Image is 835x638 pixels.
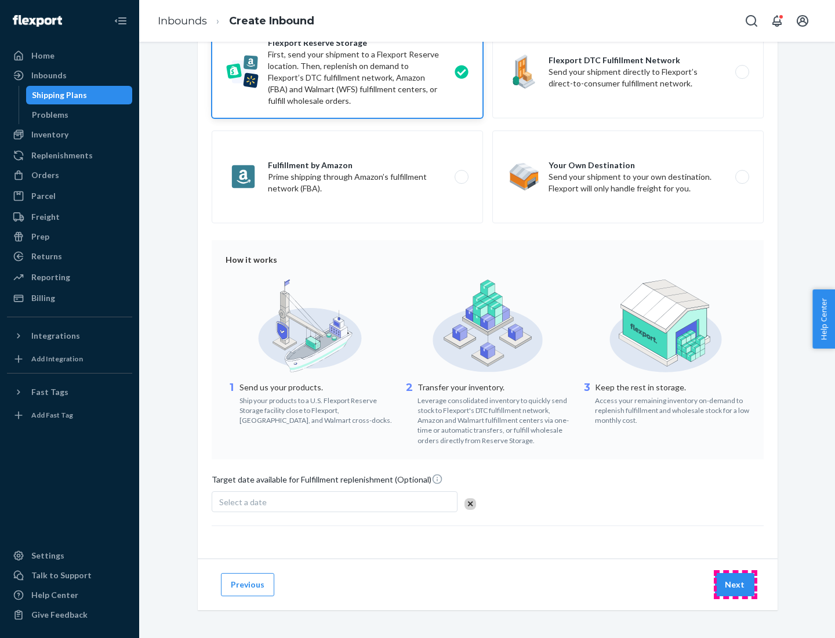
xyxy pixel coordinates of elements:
a: Replenishments [7,146,132,165]
a: Add Integration [7,350,132,368]
button: Fast Tags [7,383,132,401]
a: Problems [26,106,133,124]
button: Next [715,573,754,596]
a: Home [7,46,132,65]
a: Settings [7,546,132,565]
a: Returns [7,247,132,266]
p: Send us your products. [239,382,394,393]
div: Returns [31,251,62,262]
span: Select a date [219,497,267,507]
div: 2 [404,380,415,445]
button: Close Navigation [109,9,132,32]
div: Add Integration [31,354,83,364]
a: Add Fast Tag [7,406,132,425]
a: Help Center [7,586,132,604]
a: Inventory [7,125,132,144]
div: How it works [226,254,750,266]
div: Fast Tags [31,386,68,398]
div: 3 [581,380,593,425]
div: Access your remaining inventory on-demand to replenish fulfillment and wholesale stock for a low ... [595,393,750,425]
a: Billing [7,289,132,307]
button: Give Feedback [7,606,132,624]
button: Previous [221,573,274,596]
div: Freight [31,211,60,223]
div: Give Feedback [31,609,88,621]
div: Integrations [31,330,80,342]
a: Freight [7,208,132,226]
div: Orders [31,169,59,181]
div: Parcel [31,190,56,202]
div: Leverage consolidated inventory to quickly send stock to Flexport's DTC fulfillment network, Amaz... [418,393,572,445]
div: 1 [226,380,237,425]
img: Flexport logo [13,15,62,27]
a: Reporting [7,268,132,287]
div: Inventory [31,129,68,140]
a: Shipping Plans [26,86,133,104]
div: Shipping Plans [32,89,87,101]
p: Keep the rest in storage. [595,382,750,393]
a: Orders [7,166,132,184]
div: Problems [32,109,68,121]
p: Transfer your inventory. [418,382,572,393]
div: Home [31,50,55,61]
span: Target date available for Fulfillment replenishment (Optional) [212,473,443,490]
div: Replenishments [31,150,93,161]
a: Prep [7,227,132,246]
div: Settings [31,550,64,561]
a: Create Inbound [229,14,314,27]
button: Open account menu [791,9,814,32]
a: Parcel [7,187,132,205]
a: Inbounds [158,14,207,27]
button: Open notifications [765,9,789,32]
div: Ship your products to a U.S. Flexport Reserve Storage facility close to Flexport, [GEOGRAPHIC_DAT... [239,393,394,425]
button: Help Center [812,289,835,349]
ol: breadcrumbs [148,4,324,38]
div: Reporting [31,271,70,283]
div: Help Center [31,589,78,601]
div: Billing [31,292,55,304]
a: Talk to Support [7,566,132,585]
div: Talk to Support [31,570,92,581]
button: Open Search Box [740,9,763,32]
div: Add Fast Tag [31,410,73,420]
a: Inbounds [7,66,132,85]
div: Inbounds [31,70,67,81]
div: Prep [31,231,49,242]
button: Integrations [7,327,132,345]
